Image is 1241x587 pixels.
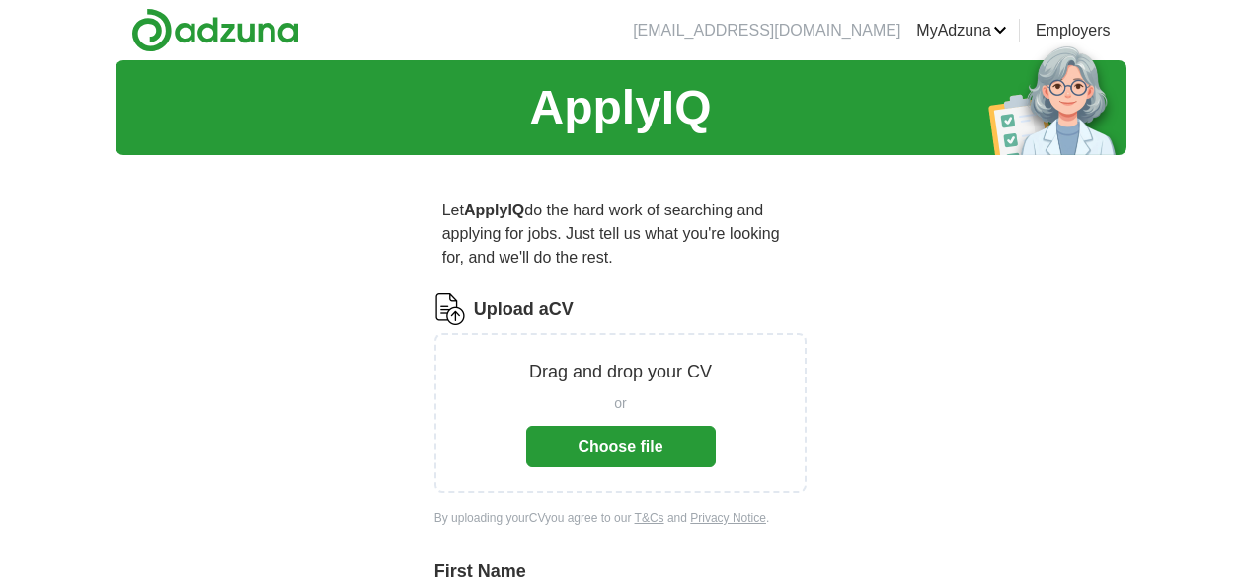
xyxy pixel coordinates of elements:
img: Adzuna logo [131,8,299,52]
img: CV Icon [434,293,466,325]
a: Privacy Notice [690,511,766,525]
a: Employers [1036,19,1111,42]
strong: ApplyIQ [464,202,524,218]
label: First Name [434,558,808,585]
button: Choose file [526,426,716,467]
a: MyAdzuna [916,19,1007,42]
p: Drag and drop your CV [529,359,712,385]
a: T&Cs [635,511,664,525]
div: By uploading your CV you agree to our and . [434,509,808,527]
h1: ApplyIQ [529,72,711,143]
span: or [614,393,626,414]
label: Upload a CV [474,296,574,323]
li: [EMAIL_ADDRESS][DOMAIN_NAME] [633,19,900,42]
p: Let do the hard work of searching and applying for jobs. Just tell us what you're looking for, an... [434,191,808,278]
